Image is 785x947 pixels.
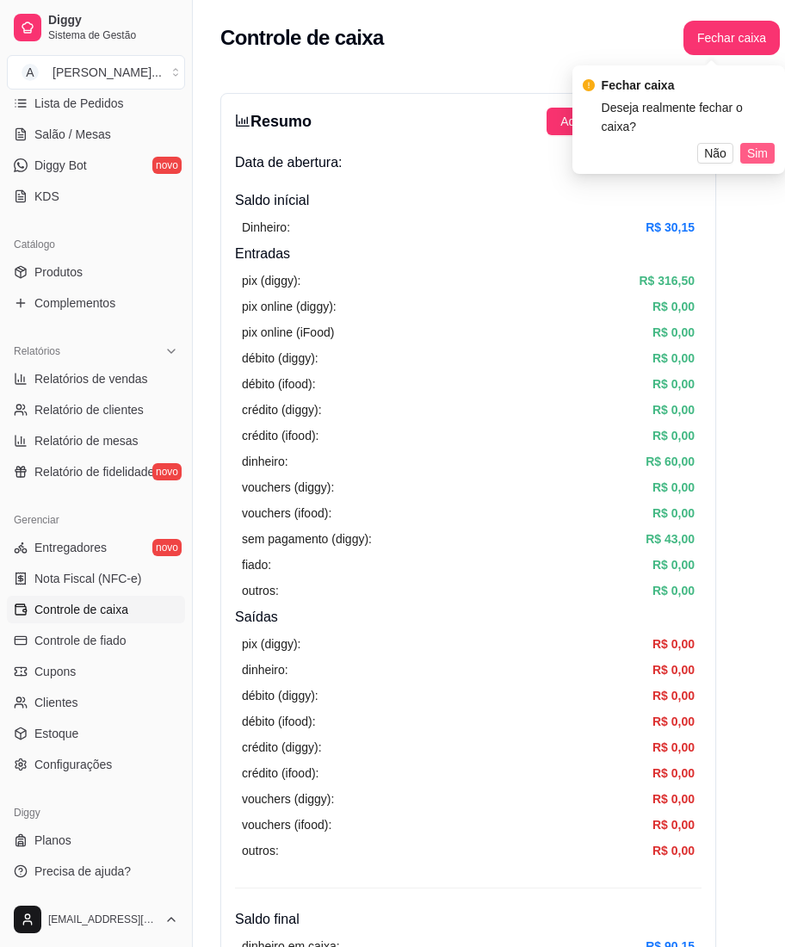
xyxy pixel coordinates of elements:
span: Controle de fiado [34,632,127,649]
a: Controle de fiado [7,627,185,654]
article: crédito (ifood): [242,764,318,783]
span: Configurações [34,756,112,773]
span: Diggy [48,13,178,28]
article: pix online (diggy): [242,297,337,316]
h4: Saldo final [235,909,702,930]
h3: Resumo [235,109,312,133]
button: Não [697,143,733,164]
span: Diggy Bot [34,157,87,174]
a: Relatório de fidelidadenovo [7,458,185,486]
a: Salão / Mesas [7,121,185,148]
article: débito (diggy): [242,686,318,705]
a: Clientes [7,689,185,716]
span: Relatórios [14,344,60,358]
span: bar-chart [235,113,250,128]
a: Diggy Botnovo [7,152,185,179]
article: R$ 0,00 [652,712,695,731]
h4: Saídas [235,607,702,628]
div: Diggy [7,799,185,826]
article: pix online (iFood) [242,323,334,342]
article: vouchers (ifood): [242,504,331,523]
span: Cupons [34,663,76,680]
article: outros: [242,581,279,600]
article: vouchers (diggy): [242,478,334,497]
article: R$ 0,00 [652,738,695,757]
div: Gerenciar [7,506,185,534]
article: crédito (diggy): [242,738,322,757]
article: R$ 0,00 [652,764,695,783]
article: R$ 0,00 [652,323,695,342]
article: R$ 30,15 [646,218,695,237]
article: outros: [242,841,279,860]
article: R$ 0,00 [652,789,695,808]
a: Entregadoresnovo [7,534,185,561]
span: Controle de caixa [34,601,128,618]
article: R$ 0,00 [652,555,695,574]
button: Fechar caixa [683,21,780,55]
span: Nota Fiscal (NFC-e) [34,570,141,587]
span: Planos [34,832,71,849]
a: Cupons [7,658,185,685]
article: R$ 316,50 [639,271,695,290]
a: Planos [7,826,185,854]
a: Relatório de mesas [7,427,185,455]
article: débito (diggy): [242,349,318,368]
span: Data de abertura: [235,152,343,173]
span: Adicionar entrada/saída [560,112,688,131]
a: Complementos [7,289,185,317]
article: dinheiro: [242,452,288,471]
a: Relatório de clientes [7,396,185,424]
span: Entregadores [34,539,107,556]
button: Sim [740,143,775,164]
article: R$ 0,00 [652,634,695,653]
span: Estoque [34,725,78,742]
span: Produtos [34,263,83,281]
span: Clientes [34,694,78,711]
span: A [22,64,39,81]
article: R$ 0,00 [652,815,695,834]
a: Configurações [7,751,185,778]
a: Nota Fiscal (NFC-e) [7,565,185,592]
span: Não [704,144,726,163]
span: exclamation-circle [583,79,595,91]
a: DiggySistema de Gestão [7,7,185,48]
h4: Saldo inícial [235,190,702,211]
article: R$ 0,00 [652,297,695,316]
a: KDS [7,183,185,210]
article: R$ 0,00 [652,686,695,705]
span: Sim [747,144,768,163]
article: R$ 0,00 [652,841,695,860]
h2: Controle de caixa [220,24,384,52]
div: Deseja realmente fechar o caixa? [602,98,775,136]
span: Relatório de clientes [34,401,144,418]
button: Select a team [7,55,185,90]
article: crédito (ifood): [242,426,318,445]
a: Controle de caixa [7,596,185,623]
span: Precisa de ajuda? [34,863,131,880]
article: R$ 0,00 [652,581,695,600]
span: Sistema de Gestão [48,28,178,42]
article: R$ 60,00 [646,452,695,471]
article: pix (diggy): [242,634,300,653]
span: Relatório de fidelidade [34,463,154,480]
span: Complementos [34,294,115,312]
article: R$ 0,00 [652,426,695,445]
article: R$ 0,00 [652,349,695,368]
article: fiado: [242,555,271,574]
span: Salão / Mesas [34,126,111,143]
a: Estoque [7,720,185,747]
button: Adicionar entrada/saída [547,108,702,135]
article: R$ 0,00 [652,374,695,393]
article: R$ 0,00 [652,478,695,497]
article: vouchers (ifood): [242,815,331,834]
article: vouchers (diggy): [242,789,334,808]
article: R$ 0,00 [652,400,695,419]
span: Relatório de mesas [34,432,139,449]
article: R$ 43,00 [646,529,695,548]
span: KDS [34,188,59,205]
article: R$ 0,00 [652,504,695,523]
div: Catálogo [7,231,185,258]
article: dinheiro: [242,660,288,679]
span: Lista de Pedidos [34,95,124,112]
a: Precisa de ajuda? [7,857,185,885]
